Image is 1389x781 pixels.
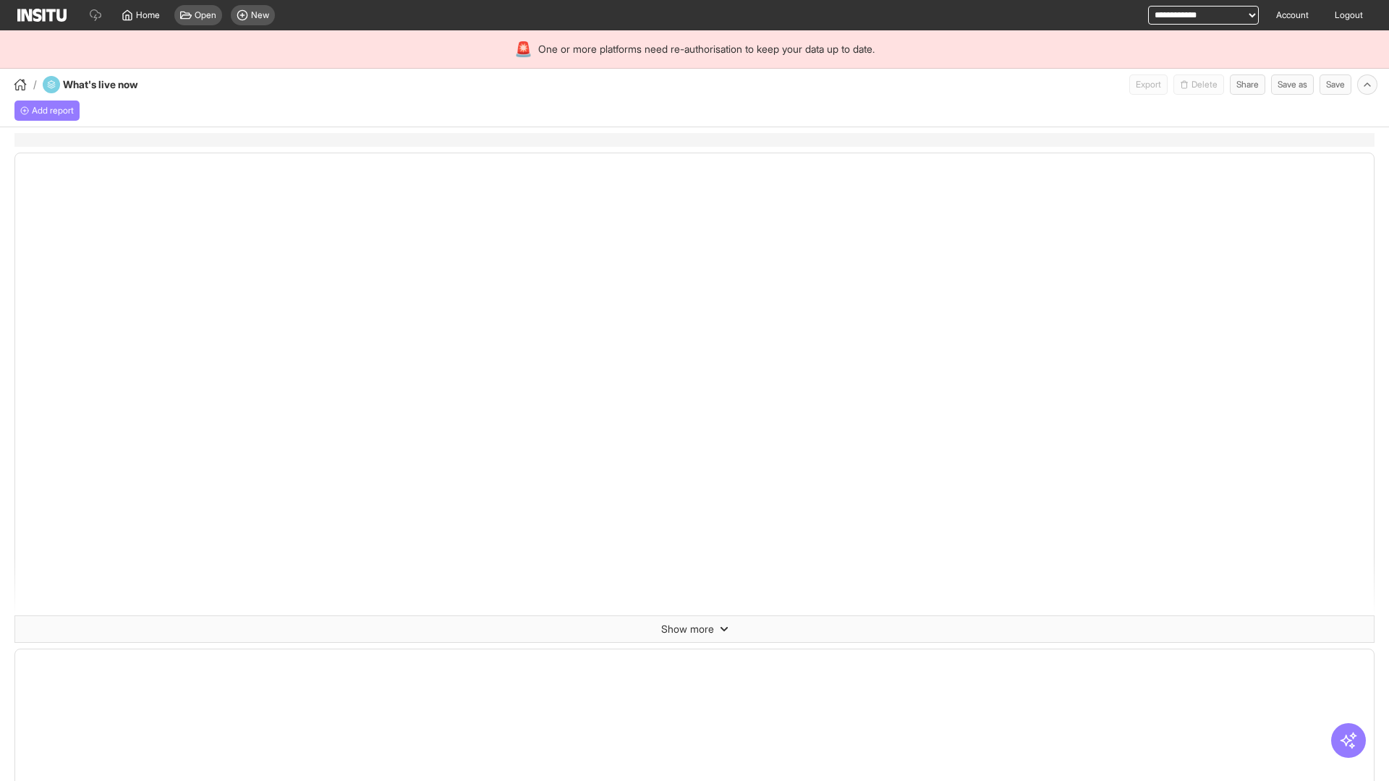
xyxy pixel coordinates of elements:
[661,622,714,636] span: Show more
[195,9,216,21] span: Open
[251,9,269,21] span: New
[43,76,177,93] div: What's live now
[15,616,1374,642] button: Show more
[1271,74,1314,95] button: Save as
[514,39,532,59] div: 🚨
[1173,74,1224,95] button: Delete
[63,77,177,92] h4: What's live now
[12,76,37,93] button: /
[32,105,74,116] span: Add report
[14,101,80,121] button: Add report
[136,9,160,21] span: Home
[1320,74,1351,95] button: Save
[14,101,80,121] div: Add a report to get started
[1129,74,1168,95] button: Export
[17,9,67,22] img: Logo
[33,77,37,92] span: /
[538,42,875,56] span: One or more platforms need re-authorisation to keep your data up to date.
[1129,74,1168,95] span: Can currently only export from Insights reports.
[1173,74,1224,95] span: You cannot delete a preset report.
[1230,74,1265,95] button: Share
